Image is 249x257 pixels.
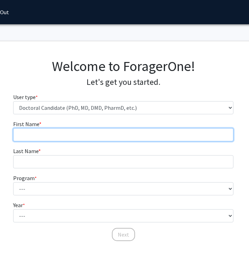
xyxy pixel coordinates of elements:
[5,226,29,252] iframe: Chat
[13,58,234,74] h1: Welcome to ForagerOne!
[13,174,37,182] label: Program
[13,121,39,127] span: First Name
[13,93,38,101] label: User type
[13,148,38,154] span: Last Name
[13,77,234,87] h4: Let's get you started.
[13,201,25,209] label: Year
[112,228,135,241] button: Next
